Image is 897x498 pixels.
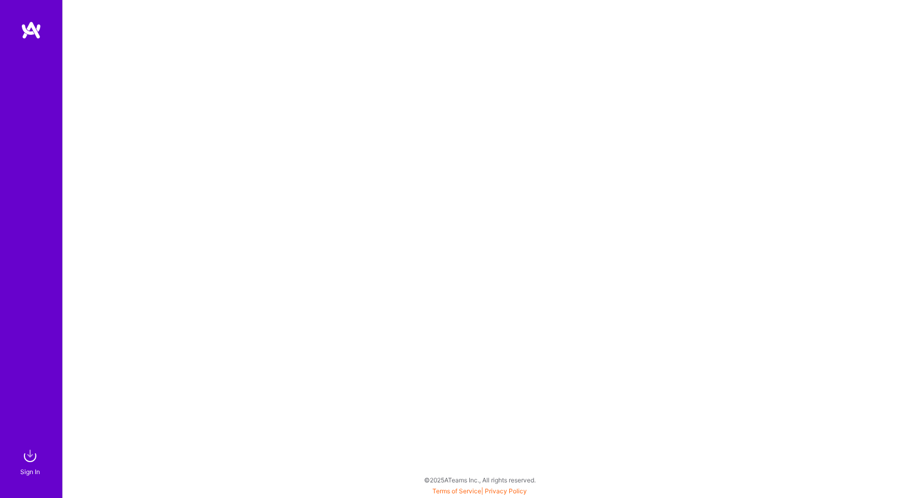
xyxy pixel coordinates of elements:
div: © 2025 ATeams Inc., All rights reserved. [62,467,897,493]
a: Privacy Policy [485,487,527,495]
div: Sign In [20,466,40,477]
a: sign inSign In [22,445,40,477]
a: Terms of Service [432,487,481,495]
img: logo [21,21,42,40]
span: | [432,487,527,495]
img: sign in [20,445,40,466]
